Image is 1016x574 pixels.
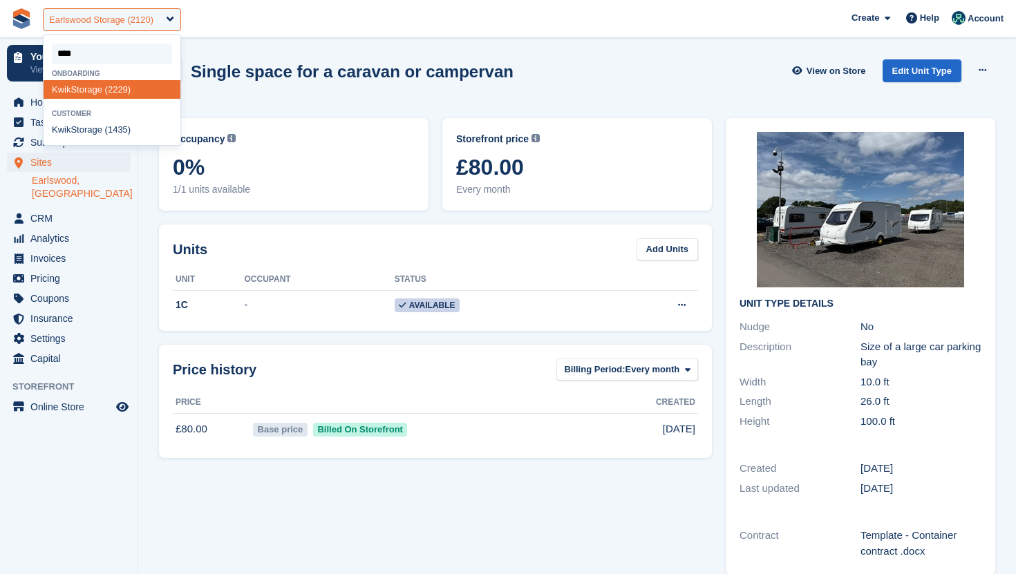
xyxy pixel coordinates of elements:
[173,392,250,414] th: Price
[30,209,113,228] span: CRM
[7,397,131,417] a: menu
[114,399,131,415] a: Preview store
[173,239,207,260] h2: Units
[30,289,113,308] span: Coupons
[173,359,256,380] span: Price history
[740,319,860,335] div: Nudge
[860,394,981,410] div: 26.0 ft
[7,349,131,368] a: menu
[7,289,131,308] a: menu
[30,229,113,248] span: Analytics
[7,93,131,112] a: menu
[173,414,250,444] td: £80.00
[656,396,695,408] span: Created
[852,11,879,25] span: Create
[860,481,981,497] div: [DATE]
[740,394,860,410] div: Length
[30,52,113,61] p: Your onboarding
[30,269,113,288] span: Pricing
[245,269,395,291] th: Occupant
[740,339,860,370] div: Description
[30,93,113,112] span: Home
[7,329,131,348] a: menu
[49,13,153,27] div: Earlswood Storage (2120)
[11,8,32,29] img: stora-icon-8386f47178a22dfd0bd8f6a31ec36ba5ce8667c1dd55bd0f319d3a0aa187defe.svg
[740,414,860,430] div: Height
[740,481,860,497] div: Last updated
[395,298,460,312] span: Available
[173,298,245,312] div: 1C
[456,132,529,146] span: Storefront price
[952,11,966,25] img: Jennifer Ofodile
[860,339,981,370] div: Size of a large car parking bay
[32,174,131,200] a: Earlswood, [GEOGRAPHIC_DATA]
[791,59,872,82] a: View on Store
[920,11,939,25] span: Help
[30,153,113,172] span: Sites
[7,45,131,82] a: Your onboarding View next steps
[968,12,1004,26] span: Account
[253,423,308,437] span: Base price
[860,528,981,559] div: Template - Container contract .docx
[7,229,131,248] a: menu
[395,269,605,291] th: Status
[173,155,415,180] span: 0%
[30,309,113,328] span: Insurance
[7,133,131,152] a: menu
[227,134,236,142] img: icon-info-grey-7440780725fd019a000dd9b08b2336e03edf1995a4989e88bcd33f0948082b44.svg
[313,423,408,437] span: Billed On Storefront
[7,113,131,132] a: menu
[860,319,981,335] div: No
[625,363,680,376] span: Every month
[637,238,698,261] a: Add Units
[44,110,180,117] div: Customer
[860,461,981,477] div: [DATE]
[7,309,131,328] a: menu
[807,64,866,78] span: View on Store
[740,298,981,309] h2: Unit Type details
[30,133,113,152] span: Subscriptions
[860,414,981,430] div: 100.0 ft
[30,349,113,368] span: Capital
[883,59,961,82] a: Edit Unit Type
[173,269,245,291] th: Unit
[7,209,131,228] a: menu
[30,64,113,76] p: View next steps
[860,374,981,390] div: 10.0 ft
[173,182,415,197] span: 1/1 units available
[30,329,113,348] span: Settings
[531,134,540,142] img: icon-info-grey-7440780725fd019a000dd9b08b2336e03edf1995a4989e88bcd33f0948082b44.svg
[757,132,964,287] img: image7.jpeg
[44,121,180,140] div: Storage (1435)
[556,358,698,381] button: Billing Period: Every month
[663,421,695,437] span: [DATE]
[245,291,395,320] td: -
[7,153,131,172] a: menu
[740,528,860,559] div: Contract
[30,397,113,417] span: Online Store
[7,269,131,288] a: menu
[173,132,225,146] span: Occupancy
[456,182,698,197] span: Every month
[740,461,860,477] div: Created
[191,62,514,81] h2: Single space for a caravan or campervan
[7,249,131,268] a: menu
[44,80,180,99] div: Storage (2229)
[30,249,113,268] span: Invoices
[456,155,698,180] span: £80.00
[52,124,70,135] span: Kwik
[44,70,180,77] div: Onboarding
[12,380,138,394] span: Storefront
[740,374,860,390] div: Width
[564,363,625,376] span: Billing Period:
[30,113,113,132] span: Tasks
[52,84,70,95] span: Kwik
